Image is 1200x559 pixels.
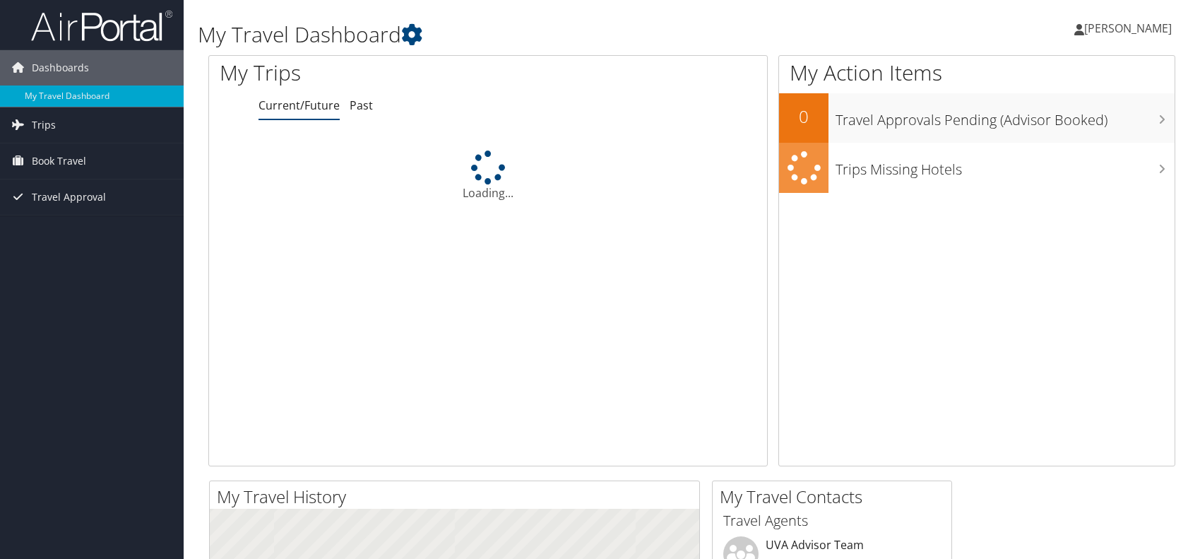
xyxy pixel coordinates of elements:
h3: Travel Approvals Pending (Advisor Booked) [836,103,1175,130]
a: Current/Future [259,98,340,113]
span: Dashboards [32,50,89,86]
h2: My Travel Contacts [720,485,951,509]
h2: 0 [779,105,828,129]
span: [PERSON_NAME] [1084,20,1172,36]
span: Travel Approval [32,180,106,215]
h3: Trips Missing Hotels [836,153,1175,180]
h1: My Travel Dashboard [198,20,857,49]
h1: My Trips [220,58,524,88]
div: Loading... [209,151,767,201]
a: Trips Missing Hotels [779,143,1175,193]
img: airportal-logo.png [31,9,172,42]
h2: My Travel History [217,485,699,509]
a: [PERSON_NAME] [1074,7,1186,49]
h3: Travel Agents [723,511,941,531]
h1: My Action Items [779,58,1175,88]
span: Trips [32,107,56,143]
span: Book Travel [32,143,86,179]
a: Past [350,98,373,113]
a: 0Travel Approvals Pending (Advisor Booked) [779,93,1175,143]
